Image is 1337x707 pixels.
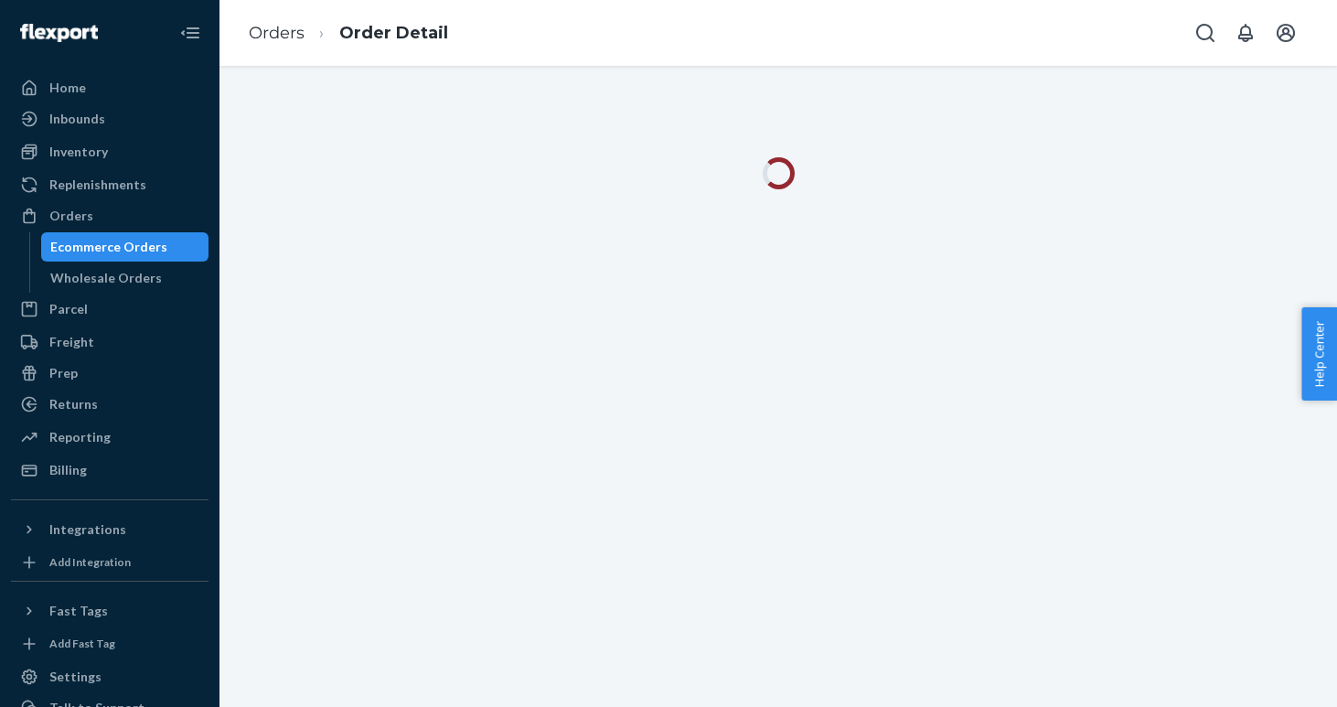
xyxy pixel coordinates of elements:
button: Close Navigation [172,15,209,51]
a: Replenishments [11,170,209,199]
div: Inventory [49,143,108,161]
a: Returns [11,390,209,419]
button: Open notifications [1227,15,1264,51]
div: Returns [49,395,98,413]
div: Parcel [49,300,88,318]
div: Reporting [49,428,111,446]
div: Inbounds [49,110,105,128]
a: Prep [11,359,209,388]
a: Orders [249,23,305,43]
a: Orders [11,201,209,230]
a: Parcel [11,295,209,324]
div: Fast Tags [49,602,108,620]
div: Billing [49,461,87,479]
a: Add Fast Tag [11,633,209,655]
div: Freight [49,333,94,351]
div: Wholesale Orders [50,269,162,287]
button: Open account menu [1267,15,1304,51]
ol: breadcrumbs [234,6,463,60]
div: Add Fast Tag [49,636,115,651]
a: Reporting [11,423,209,452]
button: Fast Tags [11,596,209,626]
div: Settings [49,668,102,686]
div: Ecommerce Orders [50,238,167,256]
a: Wholesale Orders [41,263,209,293]
div: Add Integration [49,554,131,570]
button: Open Search Box [1187,15,1224,51]
a: Freight [11,327,209,357]
a: Ecommerce Orders [41,232,209,262]
a: Add Integration [11,552,209,573]
div: Replenishments [49,176,146,194]
div: Integrations [49,520,126,539]
div: Prep [49,364,78,382]
img: Flexport logo [20,24,98,42]
a: Home [11,73,209,102]
a: Settings [11,662,209,691]
button: Integrations [11,515,209,544]
div: Orders [49,207,93,225]
button: Help Center [1301,307,1337,401]
a: Billing [11,455,209,485]
div: Home [49,79,86,97]
a: Order Detail [339,23,448,43]
a: Inbounds [11,104,209,134]
a: Inventory [11,137,209,166]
